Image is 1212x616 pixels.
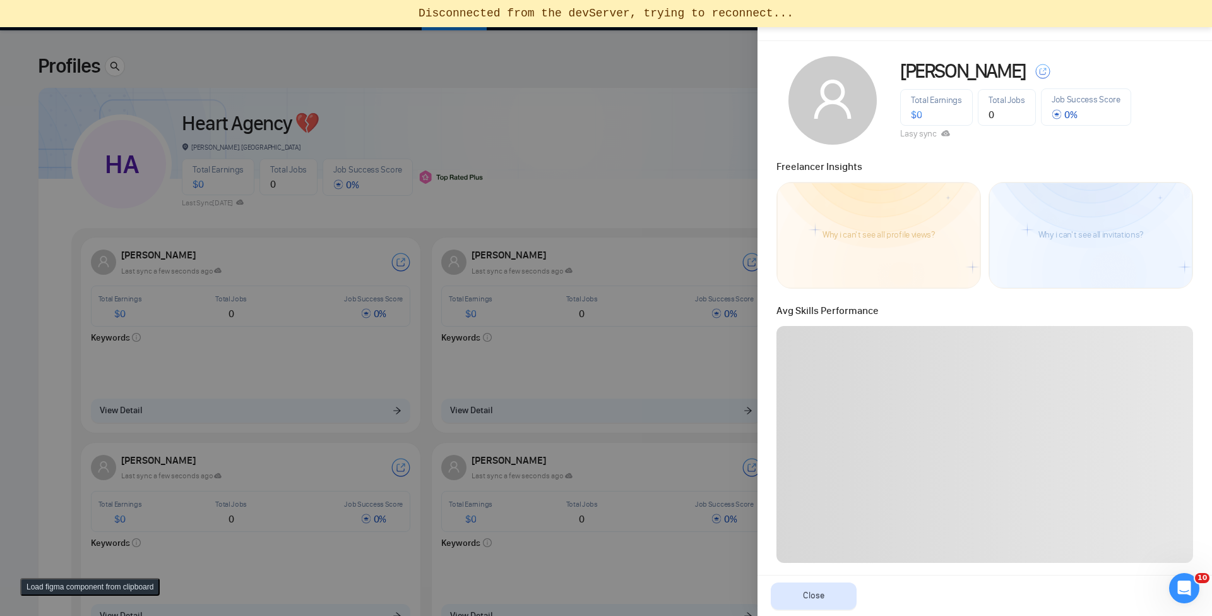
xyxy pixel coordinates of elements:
article: Why i can't see all invitations? [1038,231,1143,239]
span: 0 % [1052,109,1077,121]
span: Total Jobs [989,95,1025,106]
span: user [811,77,855,121]
span: Freelancer Insights [776,160,862,172]
span: Total Earnings [911,95,962,106]
a: [PERSON_NAME] [900,61,1131,82]
span: Job Success Score [1052,94,1120,105]
article: Why i can't see all profile views? [823,231,935,239]
span: Close [803,589,824,603]
span: $ 0 [911,109,922,121]
span: [PERSON_NAME] [900,61,1025,82]
iframe: Intercom live chat [1169,573,1199,603]
span: Lasy sync [900,128,950,139]
span: Avg Skills Performance [776,305,879,317]
button: Close [771,583,857,610]
span: 10 [1195,573,1209,583]
span: 0 [989,109,994,121]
